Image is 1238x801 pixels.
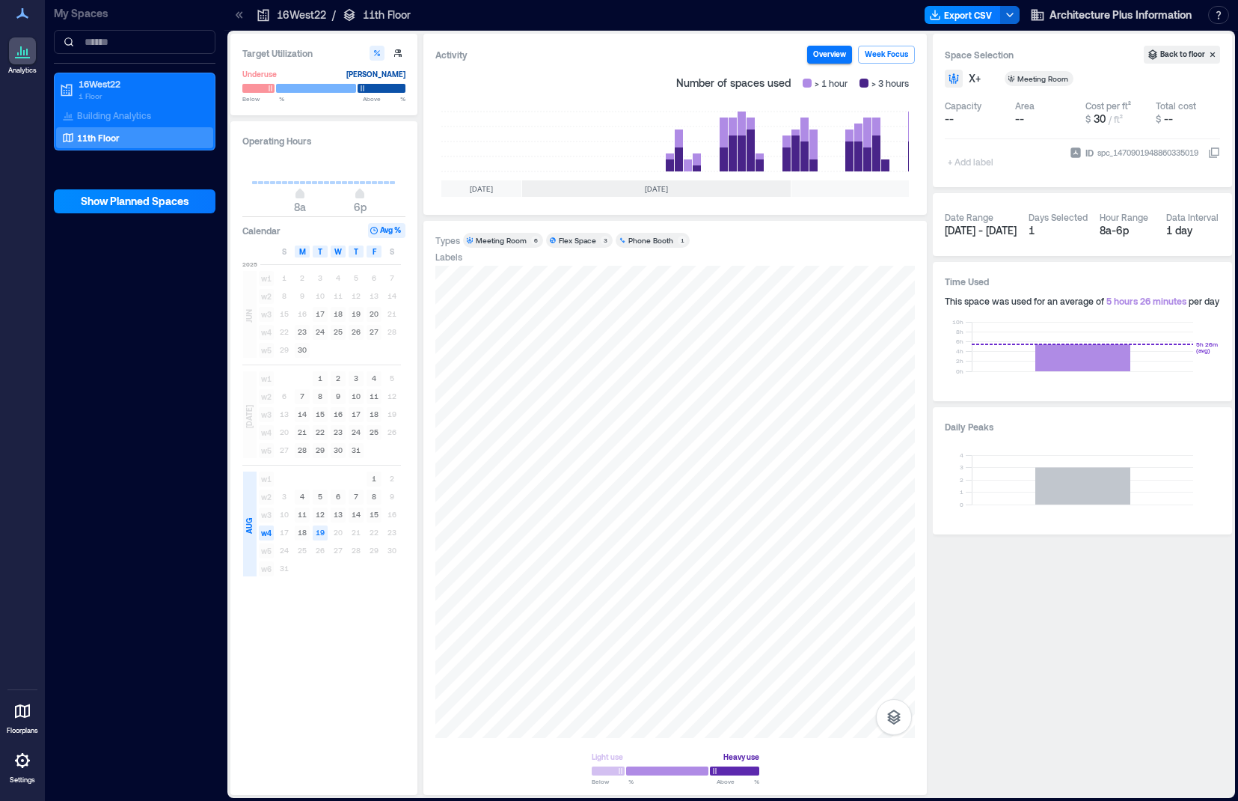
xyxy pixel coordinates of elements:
[259,289,274,304] span: w2
[945,295,1220,307] div: This space was used for an average of per day
[1094,112,1106,125] span: 30
[300,492,304,501] text: 4
[77,132,120,144] p: 11th Floor
[318,374,322,383] text: 1
[259,543,274,558] span: w5
[294,201,306,213] span: 8a
[259,407,274,422] span: w3
[1017,73,1070,84] div: Meeting Room
[390,246,394,258] span: S
[243,518,255,534] span: AUG
[10,776,35,785] p: Settings
[1085,114,1091,124] span: $
[259,425,274,440] span: w4
[334,327,343,336] text: 25
[259,371,274,386] span: w1
[925,6,1001,24] button: Export CSV
[807,46,852,64] button: Overview
[956,357,963,365] tspan: 2h
[871,76,909,91] span: > 3 hours
[1085,145,1094,160] span: ID
[316,510,325,519] text: 12
[334,510,343,519] text: 13
[54,6,215,21] p: My Spaces
[858,46,915,64] button: Week Focus
[7,726,38,735] p: Floorplans
[370,309,379,318] text: 20
[242,67,277,82] div: Underuse
[318,246,322,258] span: T
[352,309,361,318] text: 19
[318,392,322,400] text: 8
[298,528,307,537] text: 18
[945,112,954,127] span: --
[1005,71,1091,86] button: Meeting Room
[336,492,340,501] text: 6
[81,194,189,209] span: Show Planned Spaces
[956,368,963,375] tspan: 0h
[277,7,326,22] p: 16West22
[956,328,963,335] tspan: 8h
[531,236,540,245] div: 6
[316,528,325,537] text: 19
[354,201,367,213] span: 6p
[259,490,274,505] span: w2
[1156,100,1196,112] div: Total cost
[352,392,361,400] text: 10
[1015,100,1035,112] div: Area
[435,251,462,263] div: Labels
[1164,112,1173,125] span: --
[299,246,306,258] span: M
[956,347,963,355] tspan: 4h
[559,235,596,246] div: Flex Space
[601,236,610,245] div: 3
[242,223,281,238] h3: Calendar
[370,409,379,418] text: 18
[1144,46,1220,64] button: Back to floor
[352,327,361,336] text: 26
[960,463,963,471] tspan: 3
[435,47,468,62] div: Activity
[259,389,274,404] span: w2
[1100,211,1148,223] div: Hour Range
[363,94,405,103] span: Above %
[352,510,361,519] text: 14
[368,223,405,238] button: Avg %
[334,445,343,454] text: 30
[259,307,274,322] span: w3
[346,67,405,82] div: [PERSON_NAME]
[243,405,255,428] span: [DATE]
[1109,114,1123,124] span: / ft²
[352,409,361,418] text: 17
[332,7,336,22] p: /
[670,70,915,97] div: Number of spaces used
[354,246,358,258] span: T
[373,246,376,258] span: F
[1096,145,1200,160] div: spc_1470901948860335019
[243,309,255,323] span: JUN
[1166,223,1221,238] div: 1 day
[298,427,307,436] text: 21
[522,180,791,197] div: [DATE]
[960,476,963,484] tspan: 2
[352,445,361,454] text: 31
[370,392,379,400] text: 11
[2,693,43,740] a: Floorplans
[628,235,673,246] div: Phone Booth
[242,46,405,61] h3: Target Utilization
[1029,211,1088,223] div: Days Selected
[1015,112,1024,125] span: --
[336,392,340,400] text: 9
[8,66,37,75] p: Analytics
[336,374,340,383] text: 2
[1106,296,1186,306] span: 5 hours 26 minutes
[259,472,274,487] span: w1
[1049,7,1192,22] span: Architecture Plus Information
[372,374,376,383] text: 4
[334,427,343,436] text: 23
[717,777,759,786] span: Above %
[298,345,307,354] text: 30
[4,743,40,789] a: Settings
[945,419,1220,434] h3: Daily Peaks
[945,100,981,112] div: Capacity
